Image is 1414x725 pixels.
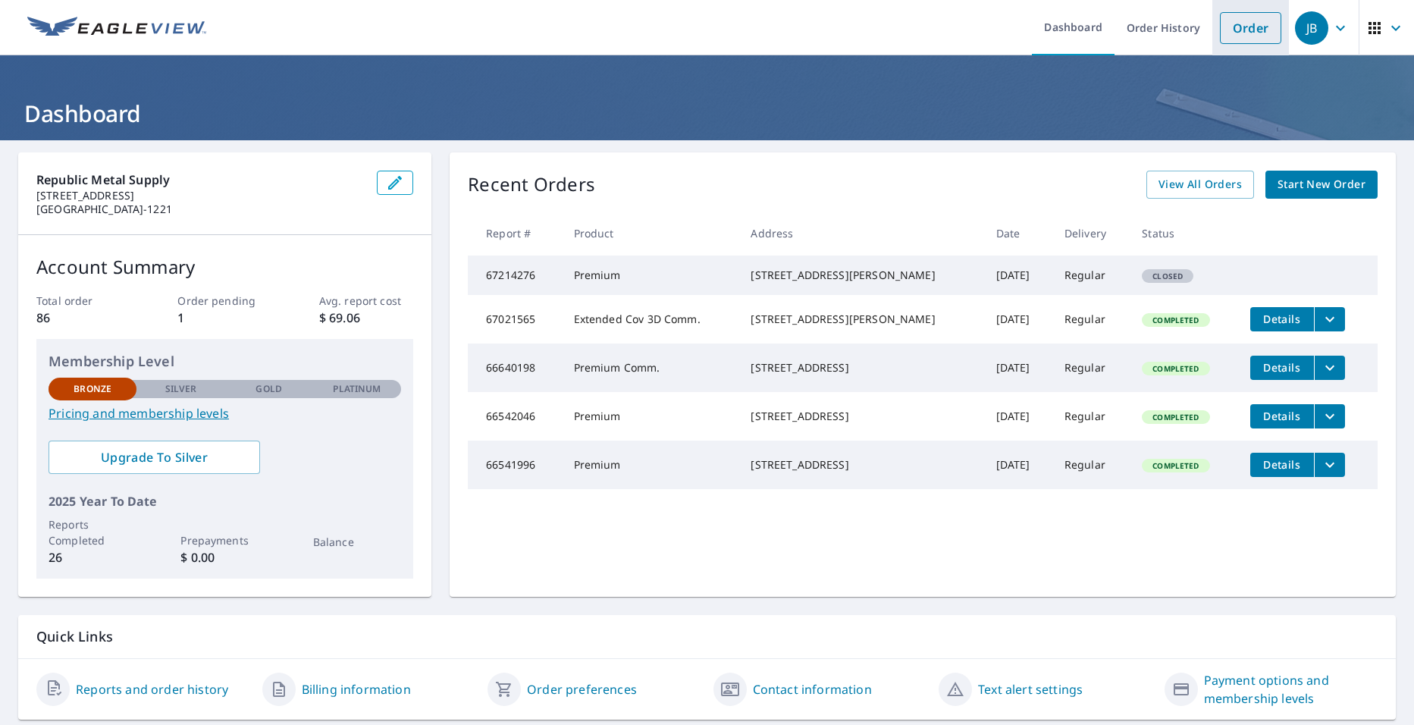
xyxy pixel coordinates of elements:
[1314,356,1345,380] button: filesDropdownBtn-66640198
[333,382,381,396] p: Platinum
[49,351,401,372] p: Membership Level
[468,256,561,295] td: 67214276
[751,312,971,327] div: [STREET_ADDRESS][PERSON_NAME]
[1250,356,1314,380] button: detailsBtn-66640198
[751,268,971,283] div: [STREET_ADDRESS][PERSON_NAME]
[562,392,739,441] td: Premium
[1314,453,1345,477] button: filesDropdownBtn-66541996
[562,295,739,344] td: Extended Cov 3D Comm.
[27,17,206,39] img: EV Logo
[468,344,561,392] td: 66640198
[1143,315,1208,325] span: Completed
[49,516,136,548] p: Reports Completed
[468,392,561,441] td: 66542046
[1158,175,1242,194] span: View All Orders
[18,98,1396,129] h1: Dashboard
[1250,307,1314,331] button: detailsBtn-67021565
[319,293,413,309] p: Avg. report cost
[36,627,1378,646] p: Quick Links
[1052,344,1130,392] td: Regular
[1265,171,1378,199] a: Start New Order
[984,256,1052,295] td: [DATE]
[468,295,561,344] td: 67021565
[1052,392,1130,441] td: Regular
[1052,211,1130,256] th: Delivery
[984,344,1052,392] td: [DATE]
[1052,441,1130,489] td: Regular
[738,211,983,256] th: Address
[74,382,111,396] p: Bronze
[1259,409,1305,423] span: Details
[1250,453,1314,477] button: detailsBtn-66541996
[1278,175,1365,194] span: Start New Order
[984,295,1052,344] td: [DATE]
[984,211,1052,256] th: Date
[36,293,130,309] p: Total order
[978,680,1083,698] a: Text alert settings
[36,309,130,327] p: 86
[562,211,739,256] th: Product
[36,189,365,202] p: [STREET_ADDRESS]
[1314,307,1345,331] button: filesDropdownBtn-67021565
[1130,211,1237,256] th: Status
[984,392,1052,441] td: [DATE]
[49,441,260,474] a: Upgrade To Silver
[319,309,413,327] p: $ 69.06
[49,404,401,422] a: Pricing and membership levels
[1220,12,1281,44] a: Order
[1314,404,1345,428] button: filesDropdownBtn-66542046
[1259,312,1305,326] span: Details
[165,382,197,396] p: Silver
[177,309,271,327] p: 1
[1295,11,1328,45] div: JB
[256,382,281,396] p: Gold
[751,457,971,472] div: [STREET_ADDRESS]
[1143,363,1208,374] span: Completed
[49,548,136,567] p: 26
[527,680,637,698] a: Order preferences
[751,409,971,424] div: [STREET_ADDRESS]
[36,171,365,189] p: republic metal supply
[1052,295,1130,344] td: Regular
[1250,404,1314,428] button: detailsBtn-66542046
[180,548,268,567] p: $ 0.00
[180,532,268,548] p: Prepayments
[562,344,739,392] td: Premium Comm.
[1204,671,1378,708] a: Payment options and membership levels
[1259,457,1305,472] span: Details
[468,441,561,489] td: 66541996
[468,211,561,256] th: Report #
[302,680,411,698] a: Billing information
[1146,171,1254,199] a: View All Orders
[1143,460,1208,471] span: Completed
[36,253,413,281] p: Account Summary
[562,441,739,489] td: Premium
[49,492,401,510] p: 2025 Year To Date
[76,680,228,698] a: Reports and order history
[61,449,248,466] span: Upgrade To Silver
[1143,271,1192,281] span: Closed
[313,534,401,550] p: Balance
[468,171,595,199] p: Recent Orders
[1143,412,1208,422] span: Completed
[984,441,1052,489] td: [DATE]
[177,293,271,309] p: Order pending
[1052,256,1130,295] td: Regular
[751,360,971,375] div: [STREET_ADDRESS]
[36,202,365,216] p: [GEOGRAPHIC_DATA]-1221
[753,680,872,698] a: Contact information
[1259,360,1305,375] span: Details
[562,256,739,295] td: Premium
